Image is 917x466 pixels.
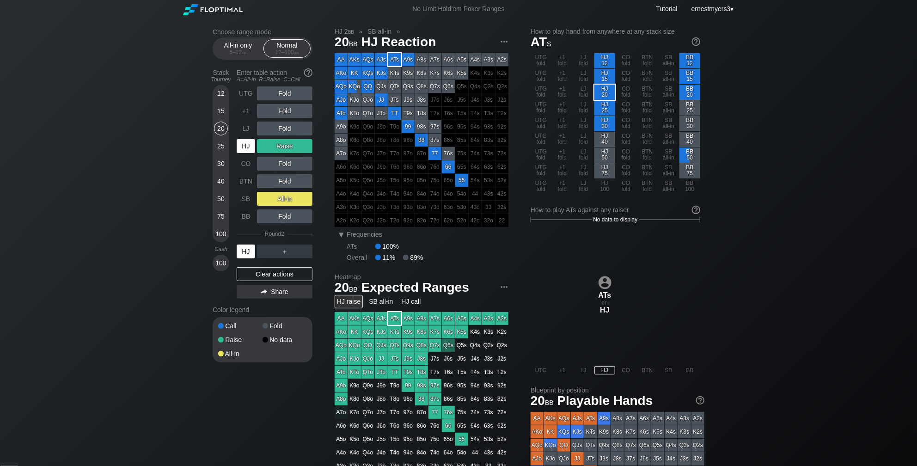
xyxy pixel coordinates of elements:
div: UTG fold [531,69,551,84]
div: 100% fold in prior round [375,214,388,227]
div: A3s [482,53,495,66]
div: 100% fold in prior round [348,160,361,173]
div: 100% fold in prior round [482,187,495,200]
div: 5 – 12 [219,49,257,55]
div: 100% fold in prior round [455,160,468,173]
div: LJ [237,122,255,135]
div: K8s [415,67,428,80]
div: 100% fold in prior round [388,160,401,173]
div: 100% fold in prior round [361,120,374,133]
div: A4s [469,53,482,66]
div: 100% fold in prior round [455,120,468,133]
div: BTN fold [637,69,658,84]
div: 100% fold in prior round [361,214,374,227]
span: bb [348,28,354,35]
span: bb [349,38,358,48]
div: 75 [214,209,228,223]
div: Stack [209,65,233,86]
div: SB all-in [658,85,679,100]
div: A7o [335,147,348,160]
img: Floptimal logo [183,4,242,15]
div: 30 [214,157,228,171]
div: BTN fold [637,85,658,100]
div: 100% fold in prior round [348,134,361,147]
div: SB all-in [658,163,679,178]
div: LJ fold [573,53,594,68]
div: AA [335,53,348,66]
div: BB 25 [679,100,700,116]
div: LJ fold [573,116,594,131]
div: K9s [402,67,415,80]
div: 100% fold in prior round [388,201,401,214]
div: Fold [257,122,312,135]
div: AQo [335,80,348,93]
span: s [547,38,551,48]
div: LJ fold [573,163,594,178]
div: 100% fold in prior round [335,187,348,200]
img: ellipsis.fd386fe8.svg [499,37,509,47]
div: CO fold [616,85,636,100]
div: SB all-in [658,147,679,163]
div: 100% fold in prior round [348,214,361,227]
div: SB all-in [658,179,679,194]
div: SB all-in [658,53,679,68]
div: HJ 15 [594,69,615,84]
div: 97s [428,120,441,133]
img: share.864f2f62.svg [261,289,267,294]
div: 100% fold in prior round [442,107,455,120]
div: A9s [402,53,415,66]
div: Fold [257,104,312,118]
div: QTo [361,107,374,120]
div: A7s [428,53,441,66]
span: bb [294,49,299,55]
div: A5s [455,53,468,66]
div: 100% fold in prior round [455,134,468,147]
div: 20 [214,122,228,135]
div: CO fold [616,163,636,178]
div: 100% fold in prior round [442,134,455,147]
div: BB 15 [679,69,700,84]
div: BTN fold [637,132,658,147]
div: 100% fold in prior round [375,174,388,187]
img: help.32db89a4.svg [303,67,313,78]
div: HJ 20 [594,85,615,100]
div: Fold [257,209,312,223]
div: 100% fold in prior round [469,134,482,147]
span: » [354,28,367,35]
div: 100% fold in prior round [388,147,401,160]
div: 100% fold in prior round [415,174,428,187]
div: CO fold [616,147,636,163]
div: CO fold [616,116,636,131]
div: 100% fold in prior round [402,134,415,147]
div: +1 fold [552,85,573,100]
div: J9s [402,93,415,106]
div: 100% fold in prior round [402,147,415,160]
div: CO fold [616,53,636,68]
div: +1 fold [552,53,573,68]
div: HJ [237,139,255,153]
div: 100% fold in prior round [361,134,374,147]
div: BTN fold [637,163,658,178]
div: 100% fold in prior round [495,80,508,93]
div: 100% fold in prior round [402,201,415,214]
div: 100% fold in prior round [482,160,495,173]
div: BB 30 [679,116,700,131]
div: 100% fold in prior round [375,120,388,133]
div: 76s [442,147,455,160]
div: 100% fold in prior round [415,160,428,173]
div: AJo [335,93,348,106]
div: 100% fold in prior round [428,107,441,120]
div: +1 [237,104,255,118]
div: T8s [415,107,428,120]
div: K7s [428,67,441,80]
div: BB 40 [679,132,700,147]
div: 100% fold in prior round [375,201,388,214]
span: HJ 2 [333,27,355,36]
div: ATs [388,53,401,66]
div: 100% fold in prior round [428,160,441,173]
div: 100% fold in prior round [455,147,468,160]
div: 100% fold in prior round [455,201,468,214]
div: 100% fold in prior round [375,147,388,160]
div: Enter table action [237,65,312,86]
div: 15 [214,104,228,118]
